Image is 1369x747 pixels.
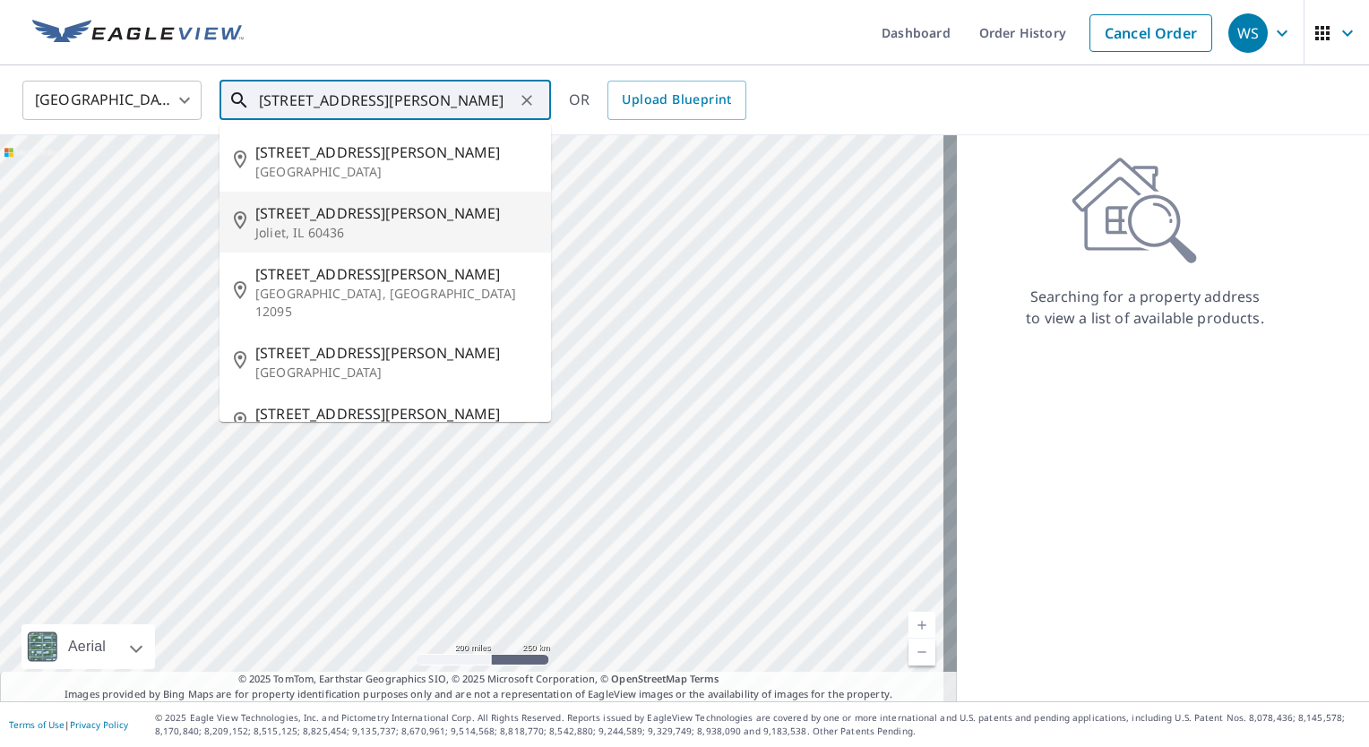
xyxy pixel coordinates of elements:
[255,142,537,163] span: [STREET_ADDRESS][PERSON_NAME]
[622,89,731,111] span: Upload Blueprint
[259,75,514,125] input: Search by address or latitude-longitude
[70,718,128,731] a: Privacy Policy
[9,718,65,731] a: Terms of Use
[908,639,935,665] a: Current Level 5, Zoom Out
[908,612,935,639] a: Current Level 5, Zoom In
[607,81,745,120] a: Upload Blueprint
[255,403,537,425] span: [STREET_ADDRESS][PERSON_NAME]
[1025,286,1265,329] p: Searching for a property address to view a list of available products.
[63,624,111,669] div: Aerial
[9,719,128,730] p: |
[1089,14,1212,52] a: Cancel Order
[255,224,537,242] p: Joliet, IL 60436
[255,342,537,364] span: [STREET_ADDRESS][PERSON_NAME]
[22,624,155,669] div: Aerial
[22,75,202,125] div: [GEOGRAPHIC_DATA]
[1228,13,1268,53] div: WS
[255,364,537,382] p: [GEOGRAPHIC_DATA]
[255,202,537,224] span: [STREET_ADDRESS][PERSON_NAME]
[514,88,539,113] button: Clear
[238,672,719,687] span: © 2025 TomTom, Earthstar Geographics SIO, © 2025 Microsoft Corporation, ©
[155,711,1360,738] p: © 2025 Eagle View Technologies, Inc. and Pictometry International Corp. All Rights Reserved. Repo...
[255,163,537,181] p: [GEOGRAPHIC_DATA]
[255,263,537,285] span: [STREET_ADDRESS][PERSON_NAME]
[569,81,746,120] div: OR
[255,285,537,321] p: [GEOGRAPHIC_DATA], [GEOGRAPHIC_DATA] 12095
[32,20,244,47] img: EV Logo
[611,672,686,685] a: OpenStreetMap
[690,672,719,685] a: Terms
